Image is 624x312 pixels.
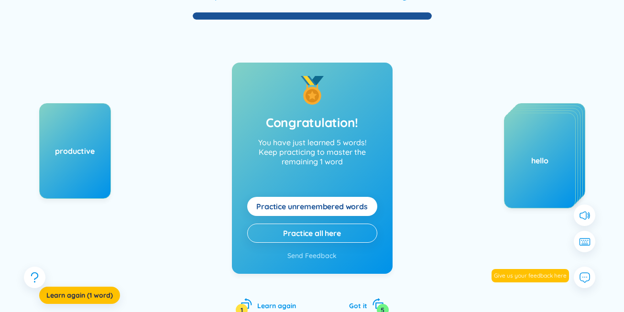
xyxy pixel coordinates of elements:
[247,138,377,174] p: You have just learned 5 words!
[298,76,327,105] img: Good job!
[247,224,377,243] button: Practice all here
[504,155,575,166] div: hello
[247,147,377,166] p: Keep practicing to master the remaining 1 word
[349,301,367,310] span: Got it
[266,114,358,131] h2: Congratulation!
[283,228,340,238] span: Practice all here
[256,201,368,212] span: Practice unremembered words
[287,250,337,261] button: Send Feedback
[24,267,45,288] button: question
[46,290,113,300] span: Learn again (1 word)
[40,146,110,156] div: productive
[29,271,41,283] span: question
[372,298,384,310] span: rotate-right
[247,197,377,216] button: Practice unremembered words
[39,287,120,304] button: Learn again (1 word)
[241,298,252,310] span: rotate-left
[257,301,296,310] span: Learn again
